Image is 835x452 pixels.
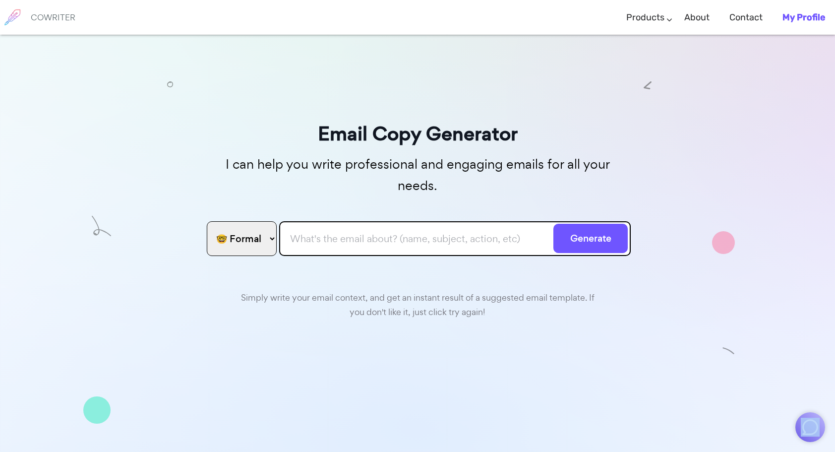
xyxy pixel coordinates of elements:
img: shape [83,396,111,424]
a: About [684,3,710,32]
img: shape [92,216,111,236]
a: Products [626,3,664,32]
h6: COWRITER [31,13,75,22]
img: Close chat [801,418,820,437]
img: shape [712,231,735,254]
a: Contact [729,3,763,32]
img: shape [644,81,652,89]
button: Generate [553,224,628,253]
div: Simply write your email context, and get an instant result of a suggested email template. If you ... [234,286,601,320]
b: My Profile [782,12,825,23]
input: What's the email about? (name, subject, action, etc) [279,221,631,256]
img: shape [167,81,173,87]
p: I can help you write professional and engaging emails for all your needs. [204,154,631,196]
h3: Email Copy Generator [204,118,631,149]
img: shape [722,345,735,357]
a: My Profile [782,3,825,32]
